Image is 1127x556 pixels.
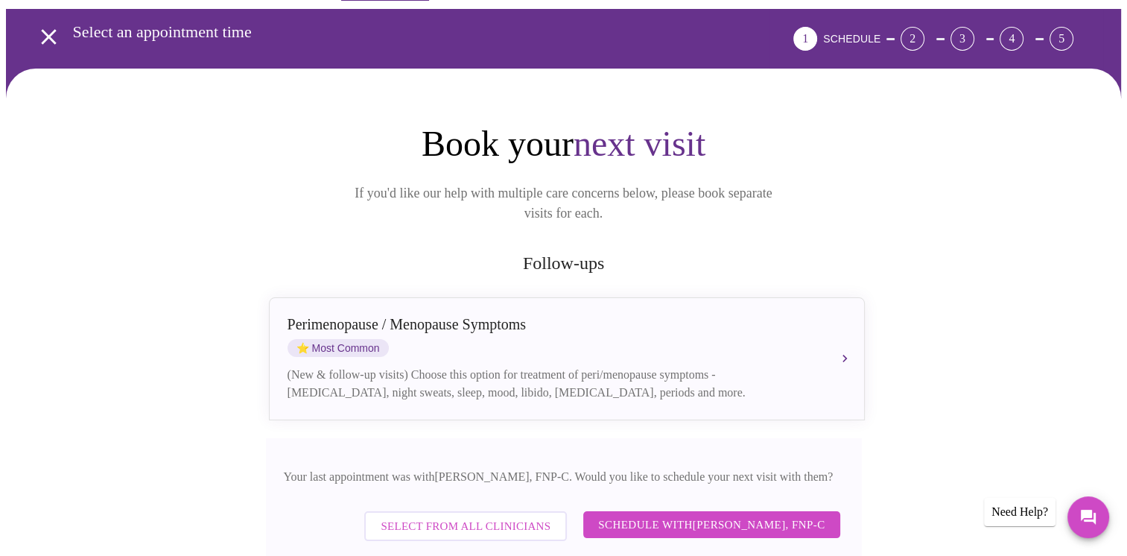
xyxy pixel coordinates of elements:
h2: Follow-ups [266,253,862,274]
div: 5 [1050,27,1073,51]
button: Schedule with[PERSON_NAME], FNP-C [583,511,839,538]
button: Messages [1067,496,1109,538]
span: next visit [574,124,705,163]
button: Perimenopause / Menopause SymptomsstarMost Common(New & follow-up visits) Choose this option for ... [269,297,865,420]
span: Schedule with [PERSON_NAME], FNP-C [598,515,825,534]
span: star [296,342,309,354]
div: (New & follow-up visits) Choose this option for treatment of peri/menopause symptoms - [MEDICAL_D... [288,366,816,402]
span: SCHEDULE [823,33,880,45]
p: If you'd like our help with multiple care concerns below, please book separate visits for each. [334,183,793,224]
div: 1 [793,27,817,51]
div: Perimenopause / Menopause Symptoms [288,316,816,333]
button: Select from All Clinicians [364,511,567,541]
div: 2 [901,27,924,51]
span: Select from All Clinicians [381,516,550,536]
div: 3 [950,27,974,51]
div: 4 [1000,27,1023,51]
button: open drawer [27,15,71,59]
p: Your last appointment was with [PERSON_NAME], FNP-C . Would you like to schedule your next visit ... [284,468,844,486]
div: Need Help? [984,498,1055,526]
span: Most Common [288,339,389,357]
h1: Book your [266,122,862,165]
h3: Select an appointment time [73,22,711,42]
